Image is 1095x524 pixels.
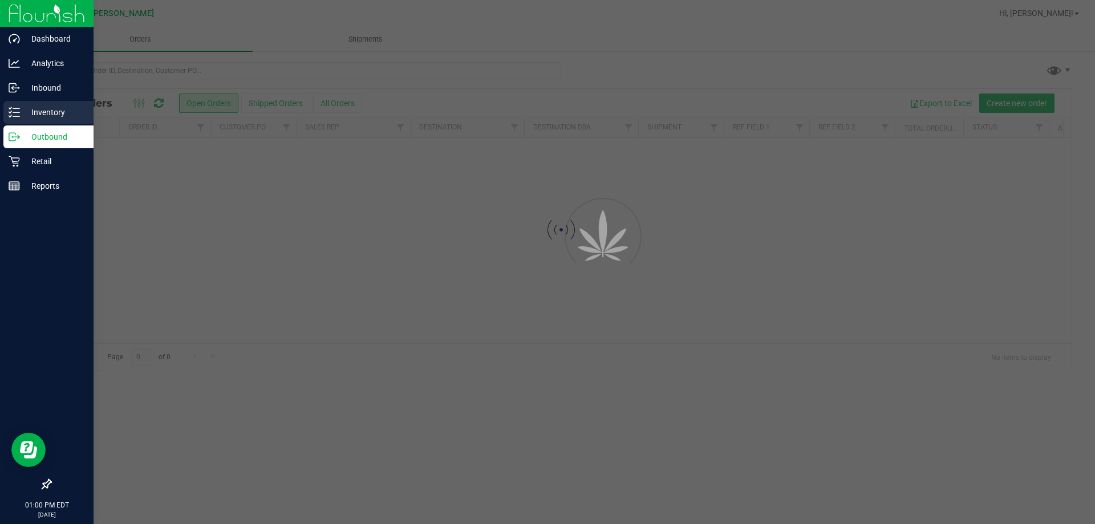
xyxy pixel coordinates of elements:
[20,179,88,193] p: Reports
[9,131,20,143] inline-svg: Outbound
[9,107,20,118] inline-svg: Inventory
[20,155,88,168] p: Retail
[9,58,20,69] inline-svg: Analytics
[9,82,20,94] inline-svg: Inbound
[20,105,88,119] p: Inventory
[11,433,46,467] iframe: Resource center
[20,81,88,95] p: Inbound
[5,510,88,519] p: [DATE]
[20,130,88,144] p: Outbound
[20,56,88,70] p: Analytics
[9,180,20,192] inline-svg: Reports
[9,156,20,167] inline-svg: Retail
[9,33,20,44] inline-svg: Dashboard
[5,500,88,510] p: 01:00 PM EDT
[20,32,88,46] p: Dashboard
